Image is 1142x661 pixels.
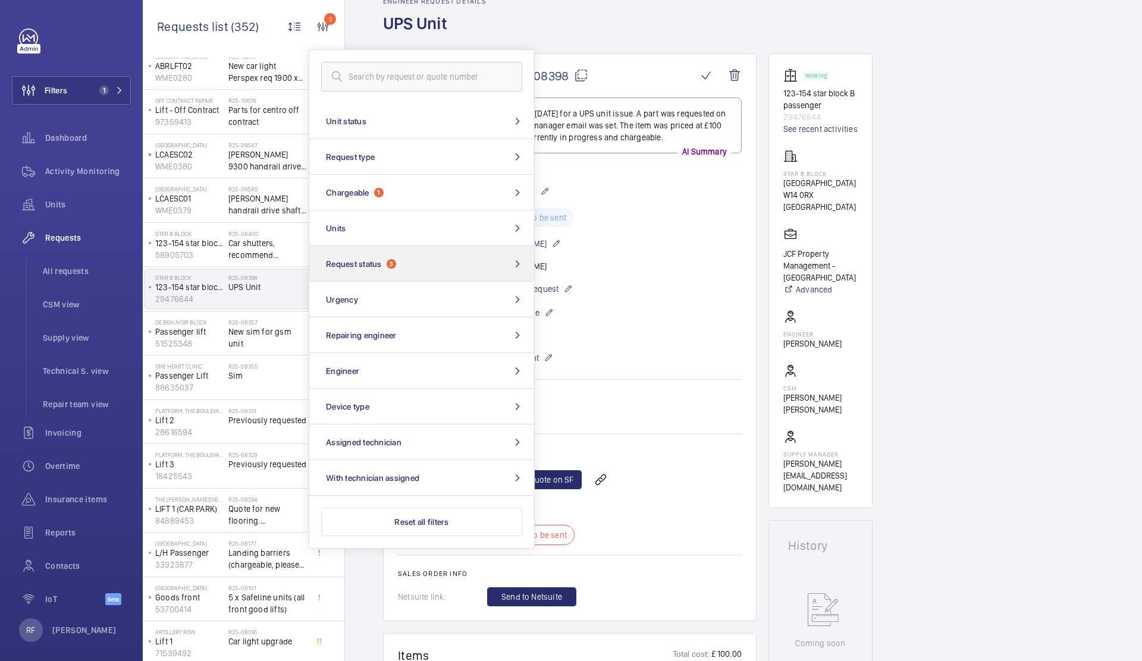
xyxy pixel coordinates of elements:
[326,295,358,304] span: Urgency
[309,389,534,424] button: Device type
[309,353,534,389] button: Engineer
[155,635,224,647] p: Lift 1
[155,591,224,603] p: Goods front
[326,117,366,126] span: Unit status
[783,177,858,189] p: [GEOGRAPHIC_DATA]
[155,281,224,293] p: 123-154 star block B passenger
[43,265,131,277] span: All requests
[326,188,369,197] span: Chargeable
[326,330,397,340] span: Repairing engineer
[788,540,853,552] h1: History
[487,587,576,606] button: Send to Netsuite
[783,68,802,83] img: elevator.svg
[155,382,224,394] p: 88635037
[228,274,307,281] h2: R25-08398
[45,199,131,210] span: Units
[43,398,131,410] span: Repair team view
[783,385,858,392] p: CSM
[326,437,401,447] span: Assigned technician
[155,326,224,338] p: Passenger lift
[309,175,534,210] button: Chargeable1
[228,237,307,261] span: Car shutters, recommend [PERSON_NAME] to repair. Keep coming out of bottom track
[374,188,384,197] span: 1
[228,628,307,635] h2: R25-08091
[228,193,307,216] span: [PERSON_NAME] handrail drive shaft, handrail chain & main handrail sprocket
[507,68,588,83] span: R25-08398
[45,165,131,177] span: Activity Monitoring
[155,451,224,458] p: Platform, The Boulevard
[326,366,359,376] span: Engineer
[321,62,522,92] input: Search by request or quote number
[228,451,307,458] h2: R25-08329
[155,274,224,281] p: Star B Block
[783,458,858,493] p: [PERSON_NAME][EMAIL_ADDRESS][DOMAIN_NAME]
[321,508,522,536] button: Reset all filters
[155,230,224,237] p: Star B Block
[155,104,224,116] p: Lift - Off Contract
[677,146,732,158] p: AI Summary
[45,493,131,505] span: Insurance items
[228,185,307,193] h2: R25-09585
[783,392,858,416] p: [PERSON_NAME] [PERSON_NAME]
[783,111,858,123] p: 29476644
[155,458,224,470] p: Lift 3
[43,298,131,310] span: CSM view
[783,330,842,338] p: Engineer
[309,103,534,139] button: Unit status
[228,496,307,503] h2: R25-08294
[228,230,307,237] h2: R25-08400
[228,635,307,647] span: Car light upgrade
[783,284,858,295] a: Advanced
[52,624,117,636] p: [PERSON_NAME]
[309,282,534,317] button: Urgency
[228,149,307,172] span: [PERSON_NAME] 9300 handrail drive shaft, handrail chain, bearings & main shaft handrail sprocket
[228,591,307,615] span: 5 x Safeline units (all front good lifts)
[155,204,224,216] p: WME0379
[155,293,224,305] p: 29476644
[228,363,307,370] h2: R25-08355
[157,19,231,34] span: Requests list
[45,232,131,244] span: Requests
[783,189,858,213] p: W14 0RX [GEOGRAPHIC_DATA]
[783,338,842,350] p: [PERSON_NAME]
[155,116,224,128] p: 97359413
[228,97,307,104] h2: R25-10676
[45,593,105,605] span: IoT
[155,185,224,193] p: [GEOGRAPHIC_DATA]
[326,473,419,483] span: With technician assigned
[228,319,307,326] h2: R25-08357
[155,515,224,527] p: 84889453
[155,496,224,503] p: The [PERSON_NAME][GEOGRAPHIC_DATA]
[155,547,224,559] p: L/H Passenger
[326,402,369,411] span: Device type
[155,141,224,149] p: [GEOGRAPHIC_DATA]
[155,407,224,414] p: Platform, The Boulevard
[228,326,307,350] span: New sim for gsm unit
[408,108,732,143] p: The repair request was created on [DATE] for a UPS unit issue. A part was requested on the same d...
[155,503,224,515] p: LIFT 1 (CAR PARK)
[309,210,534,246] button: Units
[309,317,534,353] button: Repairing engineer
[45,132,131,144] span: Dashboard
[309,460,534,496] button: With technician assigned
[99,86,109,95] span: 1
[12,76,131,105] button: Filters1
[398,448,742,456] h2: Quote info
[228,281,307,293] span: UPS Unit
[43,332,131,344] span: Supply view
[155,338,224,350] p: 51525348
[155,160,224,172] p: WME0380
[26,624,35,636] p: RF
[398,394,742,402] h2: Related insurance item(s)
[155,584,224,591] p: [GEOGRAPHIC_DATA]
[228,370,307,382] span: Sim
[326,224,346,233] span: Units
[228,547,307,571] span: Landing barriers (chargeable, please deliver to site)
[309,246,534,282] button: Request status3
[155,647,224,659] p: 71539492
[383,12,487,53] h1: UPS Unit
[45,527,131,539] span: Reports
[398,569,742,578] h2: Sales order info
[309,139,534,175] button: Request type
[45,460,131,472] span: Overtime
